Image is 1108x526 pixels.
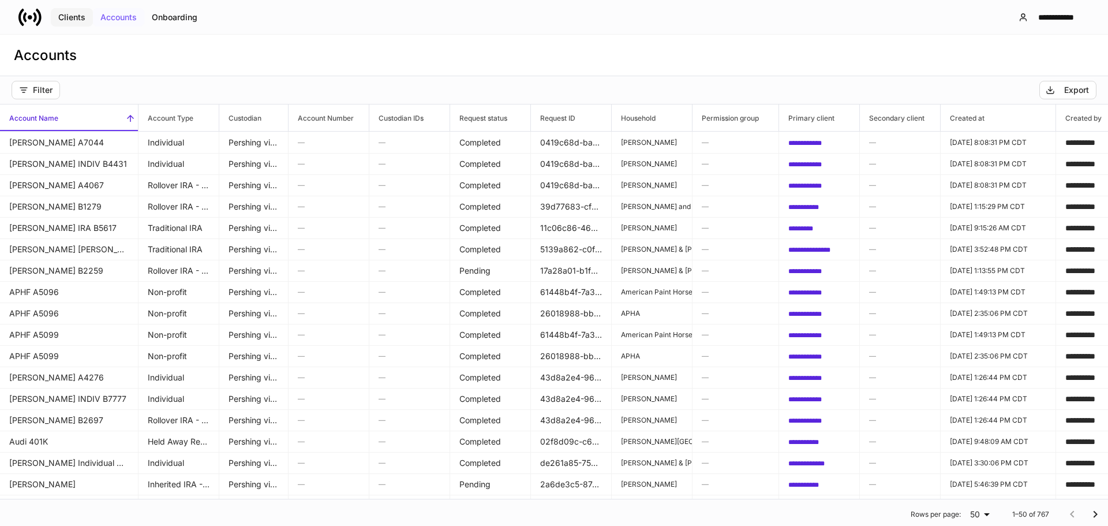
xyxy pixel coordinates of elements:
[450,495,531,517] td: Completed
[138,495,219,517] td: Inherited IRA - Traditional, Individual
[51,8,93,27] button: Clients
[621,138,683,147] p: [PERSON_NAME]
[702,329,769,340] h6: —
[531,452,612,474] td: de261a85-7504-449e-809d-89984f28f492
[621,223,683,233] p: [PERSON_NAME]
[450,196,531,218] td: Completed
[702,479,769,490] h6: —
[19,85,53,95] div: Filter
[941,217,1056,239] td: 2025-08-11T14:15:26.427Z
[941,238,1056,260] td: 2025-08-05T20:52:48.310Z
[621,352,683,361] p: APHA
[950,437,1046,446] p: [DATE] 9:48:09 AM CDT
[702,350,769,361] h6: —
[621,437,683,446] p: [PERSON_NAME][GEOGRAPHIC_DATA]
[621,373,683,382] p: [PERSON_NAME]
[219,473,289,495] td: Pershing via Sanctuary BD
[621,416,683,425] p: [PERSON_NAME]
[950,159,1046,169] p: [DATE] 8:08:31 PM CDT
[702,265,769,276] h6: —
[379,415,440,426] h6: —
[869,350,931,361] h6: —
[138,281,219,303] td: Non-profit
[941,367,1056,389] td: 2025-08-15T18:26:44.350Z
[869,158,931,169] h6: —
[621,202,683,211] p: [PERSON_NAME] and [PERSON_NAME]
[289,113,354,124] h6: Account Number
[379,137,440,148] h6: —
[869,180,931,191] h6: —
[941,281,1056,303] td: 2025-08-08T18:49:13.491Z
[531,113,575,124] h6: Request ID
[138,153,219,175] td: Individual
[531,217,612,239] td: 11c06c86-469d-4e15-8fca-1fd2a3b49e16
[450,452,531,474] td: Completed
[379,457,440,468] h6: —
[950,480,1046,489] p: [DATE] 5:46:39 PM CDT
[531,409,612,431] td: 43d8a2e4-968d-46b2-ae69-d84ecddf9960
[779,303,860,324] td: 11c4c3ce-9d59-40e7-927d-fd8ca4173bb1
[219,113,261,124] h6: Custodian
[869,308,931,319] h6: —
[702,436,769,447] h6: —
[531,238,612,260] td: 5139a862-c0fc-4b27-b9d9-2e922143921f
[779,431,860,453] td: a0c15eb0-234d-4fb9-b464-b7ae2a9b697f
[621,309,683,318] p: APHA
[298,372,360,383] h6: —
[531,345,612,367] td: 26018988-bb6b-4349-b1ae-aca3371e71d6
[298,350,360,361] h6: —
[869,137,931,148] h6: —
[950,266,1046,275] p: [DATE] 1:13:55 PM CDT
[531,367,612,389] td: 43d8a2e4-968d-46b2-ae69-d84ecddf9960
[702,180,769,191] h6: —
[298,415,360,426] h6: —
[138,367,219,389] td: Individual
[152,13,197,21] div: Onboarding
[93,8,144,27] button: Accounts
[621,245,683,254] p: [PERSON_NAME] & [PERSON_NAME]
[379,286,440,297] h6: —
[869,286,931,297] h6: —
[450,473,531,495] td: Pending
[779,409,860,431] td: 09007961-0807-4624-87f3-9f67f11617bd
[869,244,931,255] h6: —
[379,180,440,191] h6: —
[869,436,931,447] h6: —
[941,174,1056,196] td: 2025-08-08T01:08:31.177Z
[138,238,219,260] td: Traditional IRA
[144,8,205,27] button: Onboarding
[779,260,860,282] td: e9af778b-a7e5-40e2-9e3e-04c55a4c40ca
[531,174,612,196] td: 0419c68d-baf0-401c-88f2-f1e58f71cd27
[941,324,1056,346] td: 2025-08-08T18:49:13.490Z
[950,288,1046,297] p: [DATE] 1:49:13 PM CDT
[1064,86,1089,94] div: Export
[219,345,289,367] td: Pershing via Sanctuary BD
[531,473,612,495] td: 2a6de3c5-87c4-4130-ade5-6b1b1f9275e5
[779,113,834,124] h6: Primary client
[779,367,860,389] td: 09007961-0807-4624-87f3-9f67f11617bd
[450,174,531,196] td: Completed
[298,265,360,276] h6: —
[450,431,531,453] td: Completed
[369,113,424,124] h6: Custodian IDs
[450,260,531,282] td: Pending
[779,324,860,346] td: 5061afac-bb04-4a60-86ab-893d8364fbaf
[138,473,219,495] td: Inherited IRA - Traditional, Individual
[219,281,289,303] td: Pershing via Sanctuary BD
[379,308,440,319] h6: —
[379,265,440,276] h6: —
[219,452,289,474] td: Pershing via Sanctuary BD
[138,260,219,282] td: Rollover IRA - Traditional
[219,153,289,175] td: Pershing via Sanctuary BD
[950,373,1046,382] p: [DATE] 1:26:44 PM CDT
[950,352,1046,361] p: [DATE] 2:35:06 PM CDT
[298,180,360,191] h6: —
[450,105,530,131] span: Request status
[941,431,1056,453] td: 2025-08-20T14:48:09.910Z
[450,367,531,389] td: Completed
[12,81,60,99] button: Filter
[1084,503,1107,526] button: Go to next page
[941,495,1056,517] td: 2025-08-06T19:38:34.449Z
[779,388,860,410] td: 09007961-0807-4624-87f3-9f67f11617bd
[941,473,1056,495] td: 2025-08-13T22:46:39.906Z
